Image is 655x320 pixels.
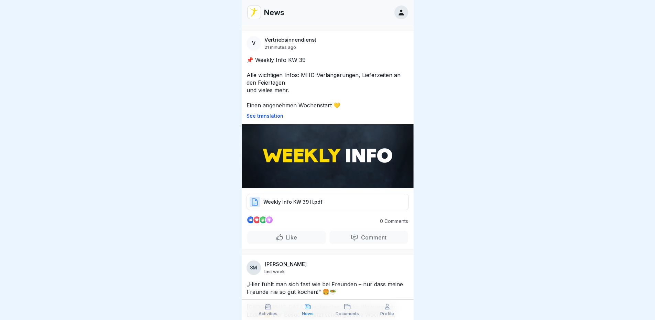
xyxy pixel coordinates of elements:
a: Weekly Info KW 39 II.pdf [247,202,409,209]
img: vd4jgc378hxa8p7qw0fvrl7x.png [248,6,261,19]
div: SM [247,260,261,275]
p: 21 minutes ago [264,44,296,50]
p: See translation [247,113,409,119]
p: Weekly Info KW 39 II.pdf [263,199,323,205]
img: Post Image [242,124,414,188]
p: Profile [380,311,394,316]
p: last week [264,269,285,274]
p: [PERSON_NAME] [264,261,307,267]
p: Like [283,234,297,241]
p: Documents [336,311,359,316]
div: V [247,36,261,51]
p: Activities [259,311,277,316]
p: News [302,311,314,316]
p: Vertriebsinnendienst [264,37,316,43]
p: 📌 Weekly Info KW 39 Alle wichtigen Infos: MHD-Verlängerungen, Lieferzeiten an den Feiertagen und ... [247,56,409,109]
p: 0 Comments [370,218,408,224]
p: Comment [358,234,386,241]
p: News [264,8,284,17]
